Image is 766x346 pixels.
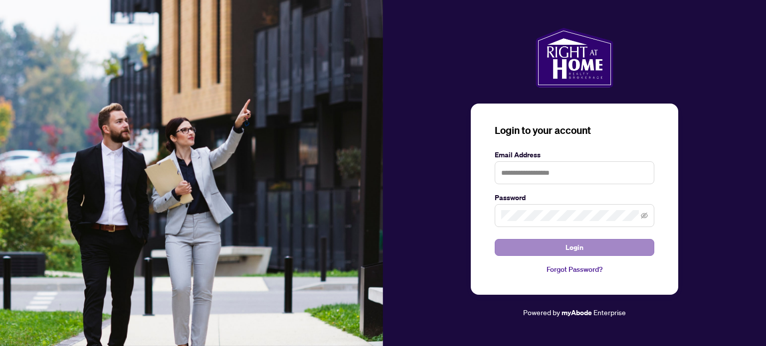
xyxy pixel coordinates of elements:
label: Password [495,192,654,203]
button: Login [495,239,654,256]
span: eye-invisible [641,212,648,219]
h3: Login to your account [495,123,654,137]
img: ma-logo [536,28,613,88]
a: myAbode [562,307,592,318]
a: Forgot Password? [495,264,654,275]
span: Login [566,239,583,255]
label: Email Address [495,149,654,160]
span: Enterprise [593,308,626,317]
span: Powered by [523,308,560,317]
